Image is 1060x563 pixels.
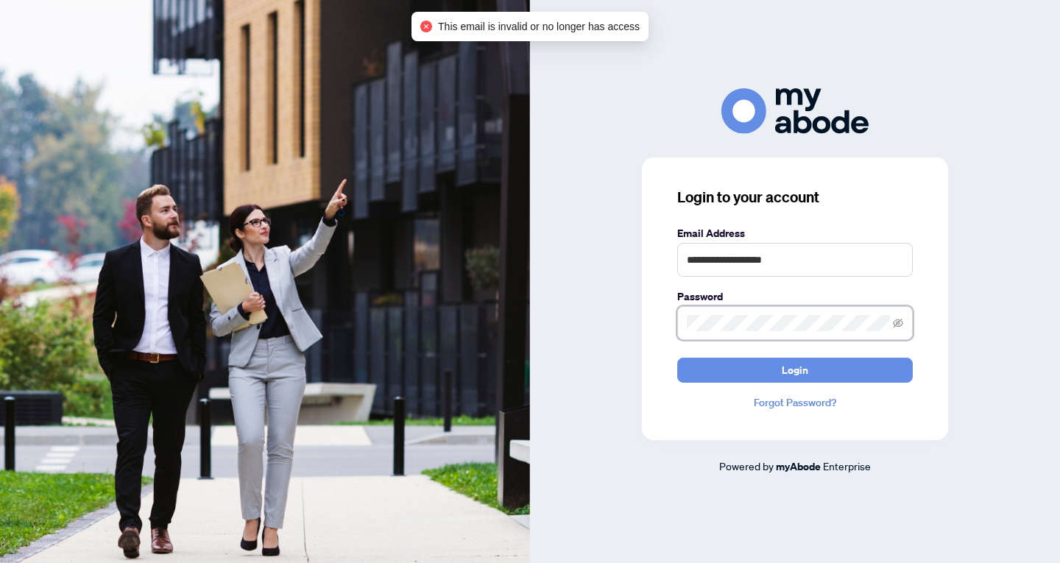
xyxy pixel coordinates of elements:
[823,459,871,472] span: Enterprise
[677,358,913,383] button: Login
[438,18,640,35] span: This email is invalid or no longer has access
[677,187,913,208] h3: Login to your account
[776,458,821,475] a: myAbode
[677,288,913,305] label: Password
[893,318,903,328] span: eye-invisible
[782,358,808,382] span: Login
[677,394,913,411] a: Forgot Password?
[677,225,913,241] label: Email Address
[420,21,432,32] span: close-circle
[721,88,869,133] img: ma-logo
[719,459,774,472] span: Powered by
